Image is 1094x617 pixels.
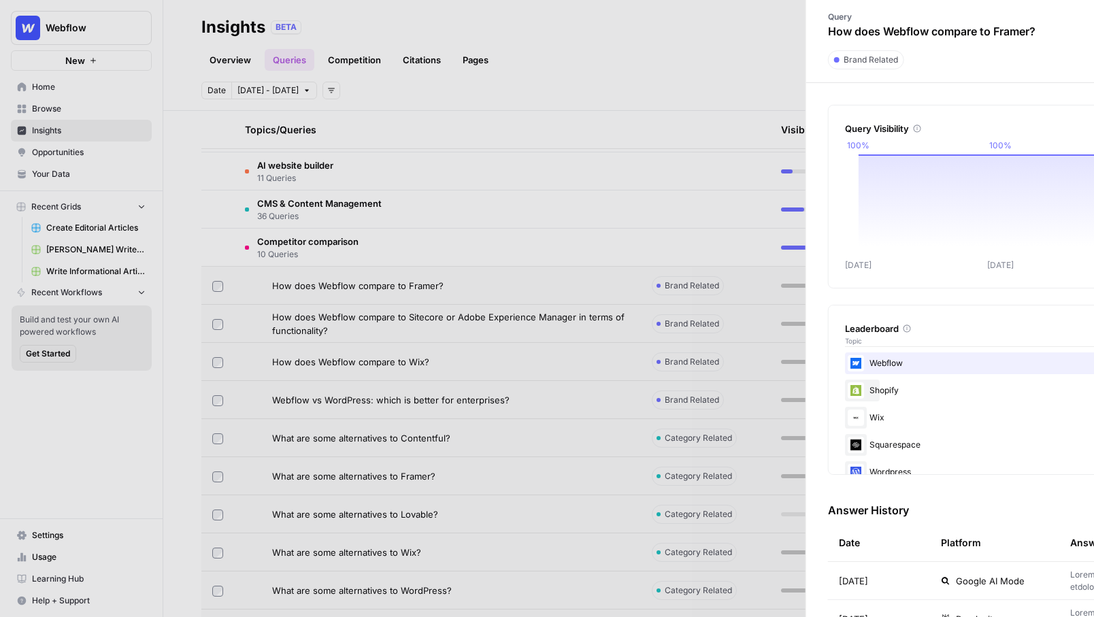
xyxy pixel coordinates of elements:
[201,16,265,38] div: Insights
[25,239,152,261] a: [PERSON_NAME] Write Informational Article
[46,21,128,35] span: Webflow
[665,280,719,292] span: Brand Related
[11,524,152,546] a: Settings
[25,261,152,282] a: Write Informational Article (32)
[956,574,1025,588] span: Google AI Mode
[32,81,146,93] span: Home
[32,146,146,159] span: Opportunities
[839,574,868,588] span: [DATE]
[11,568,152,590] a: Learning Hub
[32,103,146,115] span: Browse
[11,163,152,185] a: Your Data
[665,508,732,520] span: Category Related
[257,235,359,248] span: Competitor comparison
[46,265,146,278] span: Write Informational Article (32)
[272,546,421,559] span: What are some alternatives to Wix?
[844,54,898,66] span: Brand Related
[46,244,146,256] span: [PERSON_NAME] Write Informational Article
[20,314,144,338] span: Build and test your own AI powered workflows
[665,394,719,406] span: Brand Related
[828,23,1035,39] p: How does Webflow compare to Framer?
[665,356,719,368] span: Brand Related
[201,49,259,71] a: Overview
[32,124,146,137] span: Insights
[272,469,435,483] span: What are some alternatives to Framer?
[395,49,449,71] a: Citations
[31,201,81,213] span: Recent Grids
[848,437,864,453] img: onsbemoa9sjln5gpq3z6gl4wfdvr
[231,82,317,99] button: [DATE] - [DATE]
[665,546,732,558] span: Category Related
[11,197,152,217] button: Recent Grids
[257,172,333,184] span: 11 Queries
[665,318,719,330] span: Brand Related
[257,210,382,222] span: 36 Queries
[11,282,152,303] button: Recent Workflows
[828,11,1035,23] p: Query
[11,546,152,568] a: Usage
[272,393,510,407] span: Webflow vs WordPress: which is better for enterprises?
[987,260,1014,270] tspan: [DATE]
[32,551,146,563] span: Usage
[26,348,70,360] span: Get Started
[848,382,864,399] img: wrtrwb713zz0l631c70900pxqvqh
[941,524,981,561] div: Platform
[257,248,359,261] span: 10 Queries
[271,20,301,34] div: BETA
[839,524,860,561] div: Date
[665,584,732,597] span: Category Related
[320,49,389,71] a: Competition
[257,159,333,172] span: AI website builder
[245,111,630,148] div: Topics/Queries
[272,279,444,293] span: How does Webflow compare to Framer?
[272,431,450,445] span: What are some alternatives to Contentful?
[265,49,314,71] a: Queries
[31,286,102,299] span: Recent Workflows
[848,355,864,371] img: a1pu3e9a4sjoov2n4mw66knzy8l8
[20,345,76,363] button: Get Started
[208,84,226,97] span: Date
[989,140,1012,150] tspan: 100%
[665,470,732,482] span: Category Related
[665,432,732,444] span: Category Related
[11,98,152,120] a: Browse
[848,410,864,426] img: i4x52ilb2nzb0yhdjpwfqj6p8htt
[11,50,152,71] button: New
[11,120,152,141] a: Insights
[272,355,429,369] span: How does Webflow compare to Wix?
[32,529,146,541] span: Settings
[11,590,152,612] button: Help + Support
[781,123,822,137] div: Visibility
[16,16,40,40] img: Webflow Logo
[32,168,146,180] span: Your Data
[237,84,299,97] span: [DATE] - [DATE]
[25,217,152,239] a: Create Editorial Articles
[848,464,864,480] img: 22xsrp1vvxnaoilgdb3s3rw3scik
[272,584,452,597] span: What are some alternatives to WordPress?
[46,222,146,234] span: Create Editorial Articles
[32,573,146,585] span: Learning Hub
[272,310,630,337] span: How does Webflow compare to Sitecore or Adobe Experience Manager in terms of functionality?
[257,197,382,210] span: CMS & Content Management
[11,141,152,163] a: Opportunities
[32,595,146,607] span: Help + Support
[65,54,85,67] span: New
[847,140,869,150] tspan: 100%
[11,11,152,45] button: Workspace: Webflow
[11,76,152,98] a: Home
[272,507,438,521] span: What are some alternatives to Lovable?
[845,260,872,270] tspan: [DATE]
[454,49,497,71] a: Pages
